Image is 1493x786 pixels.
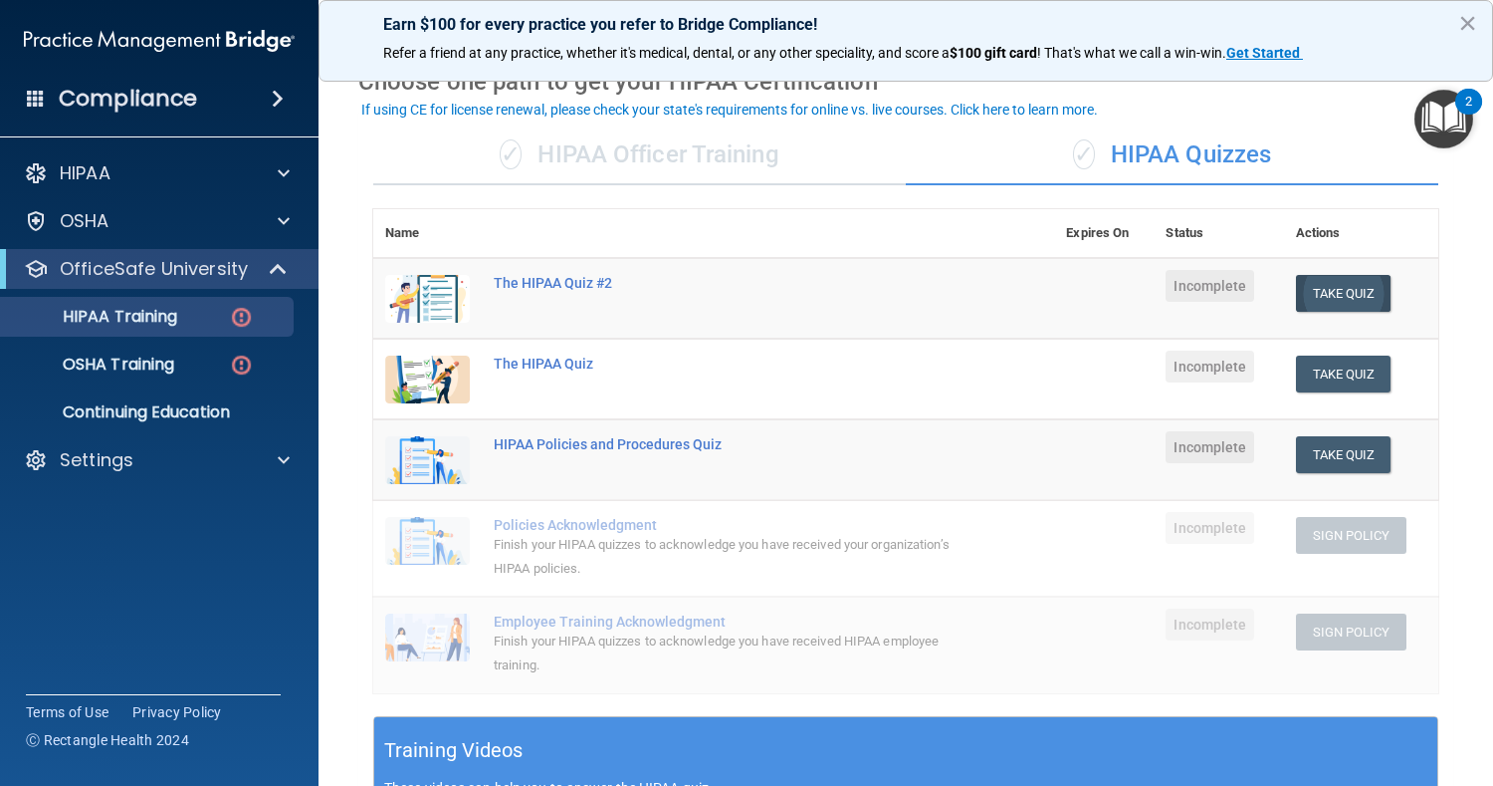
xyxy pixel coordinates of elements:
img: danger-circle.6113f641.png [229,353,254,378]
h4: Compliance [59,85,197,113]
p: OSHA [60,209,109,233]
p: HIPAA Training [13,307,177,327]
button: If using CE for license renewal, please check your state's requirements for online vs. live cours... [358,100,1101,120]
p: Continuing Education [13,402,285,422]
img: danger-circle.6113f641.png [229,305,254,330]
div: Finish your HIPAA quizzes to acknowledge you have received HIPAA employee training. [494,630,955,677]
span: Ⓒ Rectangle Health 2024 [26,730,189,750]
th: Name [373,209,482,258]
strong: $100 gift card [950,45,1037,61]
p: Earn $100 for every practice you refer to Bridge Compliance! [383,15,1428,34]
span: ✓ [500,139,522,169]
div: HIPAA Officer Training [373,126,906,185]
div: Policies Acknowledgment [494,517,955,533]
a: HIPAA [24,161,290,185]
span: Refer a friend at any practice, whether it's medical, dental, or any other speciality, and score a [383,45,950,61]
p: OfficeSafe University [60,257,248,281]
span: Incomplete [1166,270,1254,302]
p: HIPAA [60,161,110,185]
p: Settings [60,448,133,472]
a: Privacy Policy [132,702,222,722]
div: If using CE for license renewal, please check your state's requirements for online vs. live cours... [361,103,1098,117]
div: Employee Training Acknowledgment [494,614,955,630]
span: Incomplete [1166,351,1254,383]
div: The HIPAA Quiz [494,356,955,372]
h5: Training Videos [384,733,524,768]
span: Incomplete [1166,609,1254,641]
a: OfficeSafe University [24,257,289,281]
a: Get Started [1226,45,1303,61]
div: 2 [1465,102,1472,128]
span: Incomplete [1166,431,1254,463]
div: HIPAA Quizzes [906,126,1438,185]
button: Take Quiz [1296,275,1391,312]
span: ✓ [1073,139,1095,169]
button: Sign Policy [1296,517,1406,554]
div: Finish your HIPAA quizzes to acknowledge you have received your organization’s HIPAA policies. [494,533,955,581]
div: HIPAA Policies and Procedures Quiz [494,436,955,452]
a: Terms of Use [26,702,108,722]
img: PMB logo [24,21,295,61]
button: Take Quiz [1296,436,1391,473]
div: The HIPAA Quiz #2 [494,275,955,291]
button: Sign Policy [1296,614,1406,651]
button: Open Resource Center, 2 new notifications [1414,90,1473,148]
th: Status [1154,209,1283,258]
a: Settings [24,448,290,472]
p: OSHA Training [13,355,174,375]
th: Actions [1284,209,1439,258]
a: OSHA [24,209,290,233]
span: Incomplete [1166,512,1254,544]
span: ! That's what we call a win-win. [1037,45,1226,61]
button: Close [1458,7,1477,39]
th: Expires On [1054,209,1154,258]
strong: Get Started [1226,45,1300,61]
button: Take Quiz [1296,356,1391,393]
